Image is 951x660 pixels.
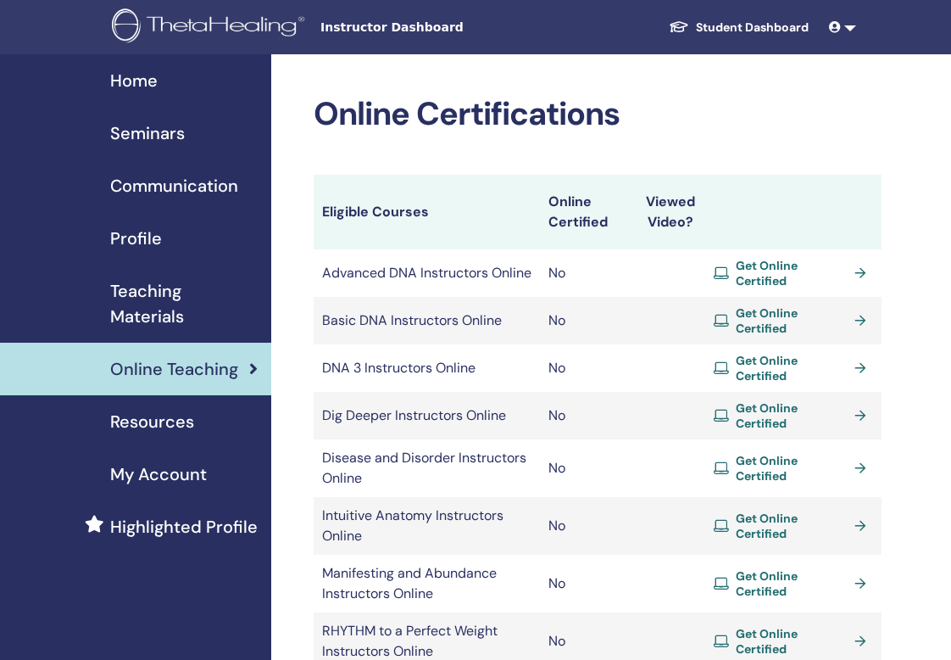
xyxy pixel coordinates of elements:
h2: Online Certifications [314,95,881,134]
span: Online Teaching [110,356,238,382]
td: DNA 3 Instructors Online [314,344,540,392]
td: No [540,555,626,612]
span: Instructor Dashboard [320,19,575,36]
span: Get Online Certified [736,453,848,484]
td: No [540,344,626,392]
td: Dig Deeper Instructors Online [314,392,540,439]
span: Get Online Certified [736,568,848,599]
span: Profile [110,226,162,251]
th: Eligible Courses [314,175,540,249]
span: Get Online Certified [736,400,848,431]
span: Get Online Certified [736,353,848,383]
td: Intuitive Anatomy Instructors Online [314,497,540,555]
a: Get Online Certified [714,305,873,336]
a: Get Online Certified [714,258,873,288]
span: Highlighted Profile [110,514,258,540]
span: Communication [110,173,238,199]
span: Home [110,68,158,93]
a: Get Online Certified [714,511,873,541]
span: Get Online Certified [736,305,848,336]
td: Manifesting and Abundance Instructors Online [314,555,540,612]
td: No [540,497,626,555]
td: No [540,439,626,497]
th: Online Certified [540,175,626,249]
td: Advanced DNA Instructors Online [314,249,540,297]
img: graduation-cap-white.svg [669,20,689,34]
span: Teaching Materials [110,278,258,329]
a: Get Online Certified [714,400,873,431]
a: Student Dashboard [655,12,822,43]
img: logo.png [112,8,310,47]
span: Get Online Certified [736,626,848,657]
a: Get Online Certified [714,453,873,484]
span: Get Online Certified [736,511,848,541]
span: Resources [110,409,194,434]
td: Disease and Disorder Instructors Online [314,439,540,497]
a: Get Online Certified [714,353,873,383]
td: Basic DNA Instructors Online [314,297,540,344]
td: No [540,392,626,439]
td: No [540,249,626,297]
span: Get Online Certified [736,258,848,288]
a: Get Online Certified [714,626,873,657]
span: Seminars [110,120,185,146]
span: My Account [110,461,207,487]
td: No [540,297,626,344]
a: Get Online Certified [714,568,873,599]
th: Viewed Video? [627,175,705,249]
